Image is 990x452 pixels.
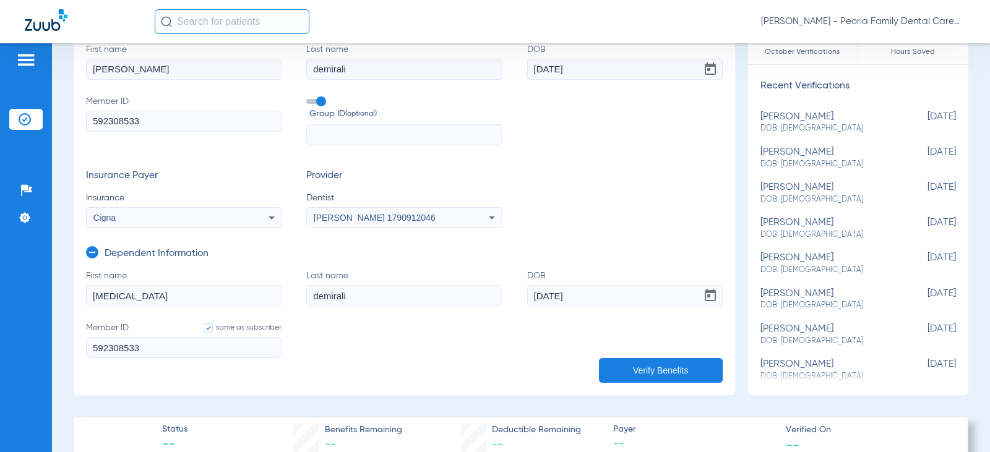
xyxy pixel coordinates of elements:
[527,270,723,306] label: DOB
[155,9,309,34] input: Search for patients
[894,217,956,240] span: [DATE]
[86,111,282,132] input: Member ID
[858,46,968,58] span: Hours Saved
[894,323,956,346] span: [DATE]
[748,46,858,58] span: October Verifications
[760,217,894,240] div: [PERSON_NAME]
[760,182,894,205] div: [PERSON_NAME]
[527,59,723,80] input: DOBOpen calendar
[86,95,282,146] label: Member ID
[325,424,402,437] span: Benefits Remaining
[760,323,894,346] div: [PERSON_NAME]
[105,248,209,260] h3: Dependent Information
[760,288,894,311] div: [PERSON_NAME]
[894,252,956,275] span: [DATE]
[760,147,894,169] div: [PERSON_NAME]
[345,108,377,121] small: (optional)
[599,358,723,383] button: Verify Benefits
[25,9,67,31] img: Zuub Logo
[325,439,336,450] span: --
[527,285,723,306] input: DOBOpen calendar
[760,159,894,170] span: DOB: [DEMOGRAPHIC_DATA]
[162,423,187,436] span: Status
[613,437,775,452] span: --
[760,359,894,382] div: [PERSON_NAME]
[86,59,282,80] input: First name
[894,288,956,311] span: [DATE]
[306,270,502,306] label: Last name
[698,57,723,82] button: Open calendar
[86,170,282,182] h3: Insurance Payer
[306,43,502,80] label: Last name
[306,285,502,306] input: Last name
[760,300,894,311] span: DOB: [DEMOGRAPHIC_DATA]
[492,439,503,450] span: --
[760,336,894,347] span: DOB: [DEMOGRAPHIC_DATA]
[786,438,799,451] span: --
[894,359,956,382] span: [DATE]
[786,424,948,437] span: Verified On
[760,194,894,205] span: DOB: [DEMOGRAPHIC_DATA]
[492,424,581,437] span: Deductible Remaining
[86,285,282,306] input: First name
[86,192,282,204] span: Insurance
[613,423,775,436] span: Payer
[191,322,282,334] label: same as subscriber
[527,43,723,80] label: DOB
[306,170,502,182] h3: Provider
[760,252,894,275] div: [PERSON_NAME]
[760,265,894,276] span: DOB: [DEMOGRAPHIC_DATA]
[306,192,502,204] span: Dentist
[748,80,968,93] h3: Recent Verifications
[760,123,894,134] span: DOB: [DEMOGRAPHIC_DATA]
[760,229,894,241] span: DOB: [DEMOGRAPHIC_DATA]
[309,108,502,121] span: Group ID
[761,15,965,28] span: [PERSON_NAME] - Peoria Family Dental Care
[894,111,956,134] span: [DATE]
[86,270,282,306] label: First name
[86,322,282,358] label: Member ID
[894,147,956,169] span: [DATE]
[698,283,723,308] button: Open calendar
[314,213,436,223] span: [PERSON_NAME] 1790912046
[93,213,116,223] span: Cigna
[894,182,956,205] span: [DATE]
[86,43,282,80] label: First name
[16,53,36,67] img: hamburger-icon
[306,59,502,80] input: Last name
[760,111,894,134] div: [PERSON_NAME]
[86,337,282,358] input: Member IDsame as subscriber
[161,16,172,27] img: Search Icon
